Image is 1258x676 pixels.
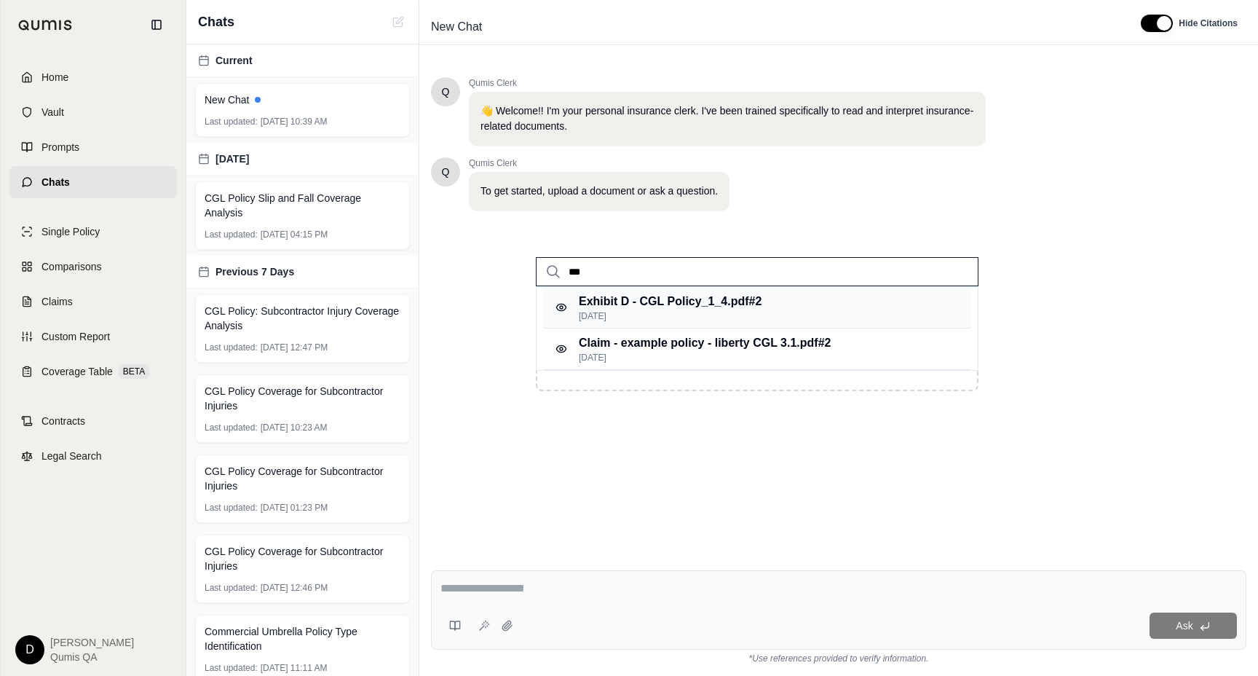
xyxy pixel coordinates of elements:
span: Custom Report [41,329,110,344]
button: Ask [1150,613,1237,639]
span: Chats [41,175,70,189]
span: Vault [41,105,64,119]
p: Claim - example policy - liberty CGL 3.1.pdf #2 [579,334,831,352]
span: Hello [442,84,450,99]
a: Home [9,61,177,93]
a: Chats [9,166,177,198]
span: Contracts [41,414,85,428]
span: Legal Search [41,449,102,463]
span: CGL Policy: Subcontractor Injury Coverage Analysis [205,304,400,333]
span: Qumis Clerk [469,157,729,169]
a: Contracts [9,405,177,437]
span: [DATE] 12:46 PM [261,582,328,594]
span: Last updated: [205,342,258,353]
button: Collapse sidebar [145,13,168,36]
span: Last updated: [205,662,258,674]
span: Prompts [41,140,79,154]
p: 👋 Welcome!! I'm your personal insurance clerk. I've been trained specifically to read and interpr... [480,103,974,134]
div: *Use references provided to verify information. [431,650,1246,664]
span: Hello [442,165,450,179]
span: New Chat [205,93,249,107]
span: Last updated: [205,582,258,594]
span: Single Policy [41,224,100,239]
span: Home [41,70,68,84]
span: Claims [41,294,73,309]
span: [DATE] 04:15 PM [261,229,328,240]
p: [DATE] [579,310,761,322]
a: Claims [9,286,177,318]
a: Prompts [9,131,177,163]
span: Qumis Clerk [469,77,986,89]
div: Edit Title [425,15,1123,39]
span: Last updated: [205,422,258,433]
img: Qumis Logo [18,20,73,31]
span: Last updated: [205,116,258,127]
div: D [15,635,44,664]
span: [DATE] 01:23 PM [261,502,328,514]
span: Commercial Umbrella Policy Type Identification [205,624,400,653]
span: [PERSON_NAME] [50,635,134,650]
span: [DATE] 12:47 PM [261,342,328,353]
a: Custom Report [9,321,177,353]
span: Ask [1176,620,1192,632]
span: Chats [198,12,234,32]
span: [DATE] 10:23 AM [261,422,328,433]
span: Comparisons [41,259,101,274]
span: CGL Policy Coverage for Subcontractor Injuries [205,464,400,493]
span: BETA [119,364,149,379]
span: [DATE] 10:39 AM [261,116,328,127]
a: Single Policy [9,216,177,248]
span: [DATE] 11:11 AM [261,662,328,674]
span: Previous 7 Days [215,264,294,279]
span: CGL Policy Coverage for Subcontractor Injuries [205,544,400,573]
span: Qumis QA [50,650,134,664]
span: New Chat [425,15,488,39]
a: Comparisons [9,251,177,283]
p: Exhibit D - CGL Policy_1_4.pdf #2 [579,293,761,310]
p: To get started, upload a document or ask a question. [480,184,718,199]
a: Coverage TableBETA [9,355,177,388]
a: Legal Search [9,440,177,472]
p: [DATE] [579,352,831,363]
span: CGL Policy Slip and Fall Coverage Analysis [205,191,400,220]
span: Hide Citations [1179,17,1238,29]
span: Last updated: [205,502,258,514]
span: Current [215,53,253,68]
button: New Chat [389,13,407,31]
span: Coverage Table [41,364,113,379]
a: Vault [9,96,177,128]
span: CGL Policy Coverage for Subcontractor Injuries [205,384,400,413]
span: [DATE] [215,152,249,166]
span: Last updated: [205,229,258,240]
